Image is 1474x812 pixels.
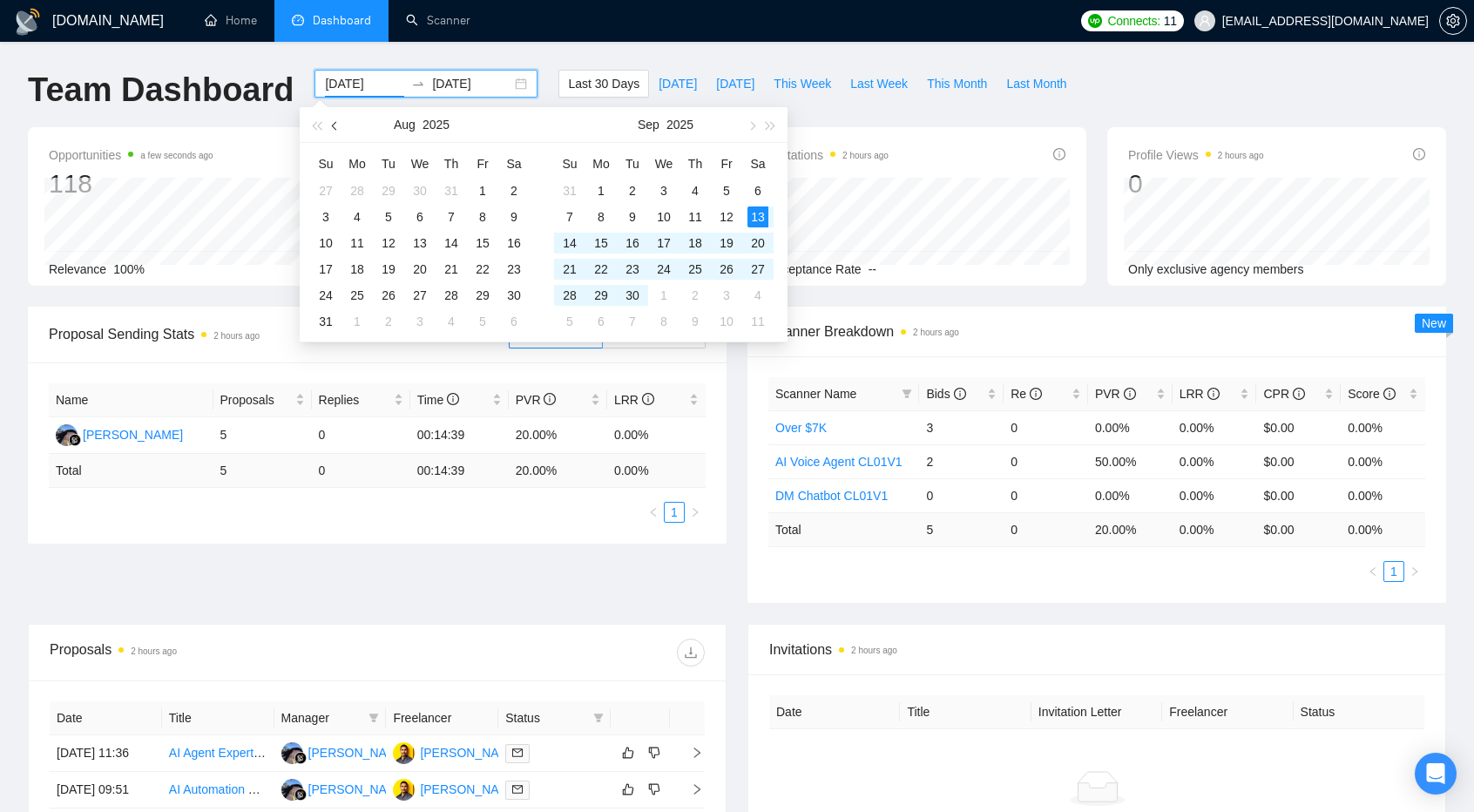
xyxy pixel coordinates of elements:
[590,705,607,731] span: filter
[436,204,467,230] td: 2025-08-07
[685,259,706,280] div: 25
[281,782,409,795] a: AA[PERSON_NAME]
[666,107,693,142] button: 2025
[768,321,1425,342] span: Scanner Breakdown
[917,70,997,98] button: This Month
[423,107,450,142] button: 2025
[169,746,518,760] a: AI Agent Expert for Retail Real Estate Scoring Model Automation
[926,387,965,401] span: Bids
[472,206,493,227] div: 8
[648,230,680,256] td: 2025-09-17
[716,74,754,93] span: [DATE]
[498,204,530,230] td: 2025-08-09
[680,178,711,204] td: 2025-09-04
[775,489,888,503] a: DM Chatbot CL01V1
[69,434,81,446] img: gigradar-bm.png
[436,178,467,204] td: 2025-07-31
[467,256,498,282] td: 2025-08-22
[341,282,373,308] td: 2025-08-25
[56,427,183,441] a: AA[PERSON_NAME]
[664,502,685,523] li: 1
[742,230,774,256] td: 2025-09-20
[1199,15,1211,27] span: user
[308,743,409,762] div: [PERSON_NAME]
[409,233,430,254] div: 13
[554,204,585,230] td: 2025-09-07
[711,256,742,282] td: 2025-09-26
[554,308,585,335] td: 2025-10-05
[1011,387,1042,401] span: Re
[559,180,580,201] div: 31
[775,387,856,401] span: Scanner Name
[406,13,470,28] a: searchScanner
[140,151,213,160] time: a few seconds ago
[638,107,659,142] button: Sep
[653,311,674,332] div: 8
[315,180,336,201] div: 27
[1088,14,1102,28] img: upwork-logo.png
[653,233,674,254] div: 17
[420,743,520,762] div: [PERSON_NAME]
[617,150,648,178] th: Tu
[680,308,711,335] td: 2025-10-09
[373,282,404,308] td: 2025-08-26
[591,233,612,254] div: 15
[467,230,498,256] td: 2025-08-15
[432,74,511,93] input: End date
[997,70,1076,98] button: Last Month
[411,77,425,91] span: to
[841,70,917,98] button: Last Week
[747,259,768,280] div: 27
[325,74,404,93] input: Start date
[49,383,213,417] th: Name
[648,256,680,282] td: 2025-09-24
[747,233,768,254] div: 20
[213,383,312,417] th: Proposals
[622,233,643,254] div: 16
[665,503,684,522] a: 1
[711,282,742,308] td: 2025-10-03
[618,779,639,800] button: like
[411,77,425,91] span: swap-right
[1218,151,1264,160] time: 2 hours ago
[653,206,674,227] div: 10
[441,180,462,201] div: 31
[1053,148,1065,160] span: info-circle
[927,74,987,93] span: This Month
[585,308,617,335] td: 2025-10-06
[585,230,617,256] td: 2025-09-15
[467,308,498,335] td: 2025-09-05
[315,206,336,227] div: 3
[768,145,889,166] span: Invitations
[591,259,612,280] div: 22
[775,455,903,469] a: AI Voice Agent CL01V1
[373,178,404,204] td: 2025-07-29
[1128,262,1304,276] span: Only exclusive agency members
[554,150,585,178] th: Su
[341,230,373,256] td: 2025-08-11
[1348,387,1395,401] span: Score
[409,311,430,332] div: 3
[281,745,409,759] a: AA[PERSON_NAME]
[409,259,430,280] div: 20
[1383,561,1404,582] li: 1
[436,150,467,178] th: Th
[205,13,257,28] a: homeHome
[677,639,705,667] button: download
[441,259,462,280] div: 21
[504,311,524,332] div: 6
[648,308,680,335] td: 2025-10-08
[281,779,303,801] img: AA
[512,748,523,758] span: mail
[716,206,737,227] div: 12
[49,145,213,166] span: Opportunities
[409,285,430,306] div: 27
[467,282,498,308] td: 2025-08-29
[315,285,336,306] div: 24
[648,507,659,518] span: left
[404,150,436,178] th: We
[648,282,680,308] td: 2025-10-01
[622,285,643,306] div: 30
[472,285,493,306] div: 29
[498,282,530,308] td: 2025-08-30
